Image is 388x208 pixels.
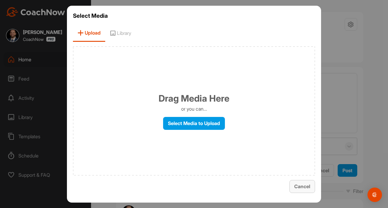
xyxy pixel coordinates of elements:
[159,92,229,105] h1: Drag Media Here
[289,180,315,193] button: Cancel
[163,117,225,130] label: Select Media to Upload
[73,12,315,20] h3: Select Media
[367,188,382,202] div: Open Intercom Messenger
[105,25,136,42] span: Library
[294,183,310,189] span: Cancel
[73,25,105,42] span: Upload
[181,105,207,112] p: or you can...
